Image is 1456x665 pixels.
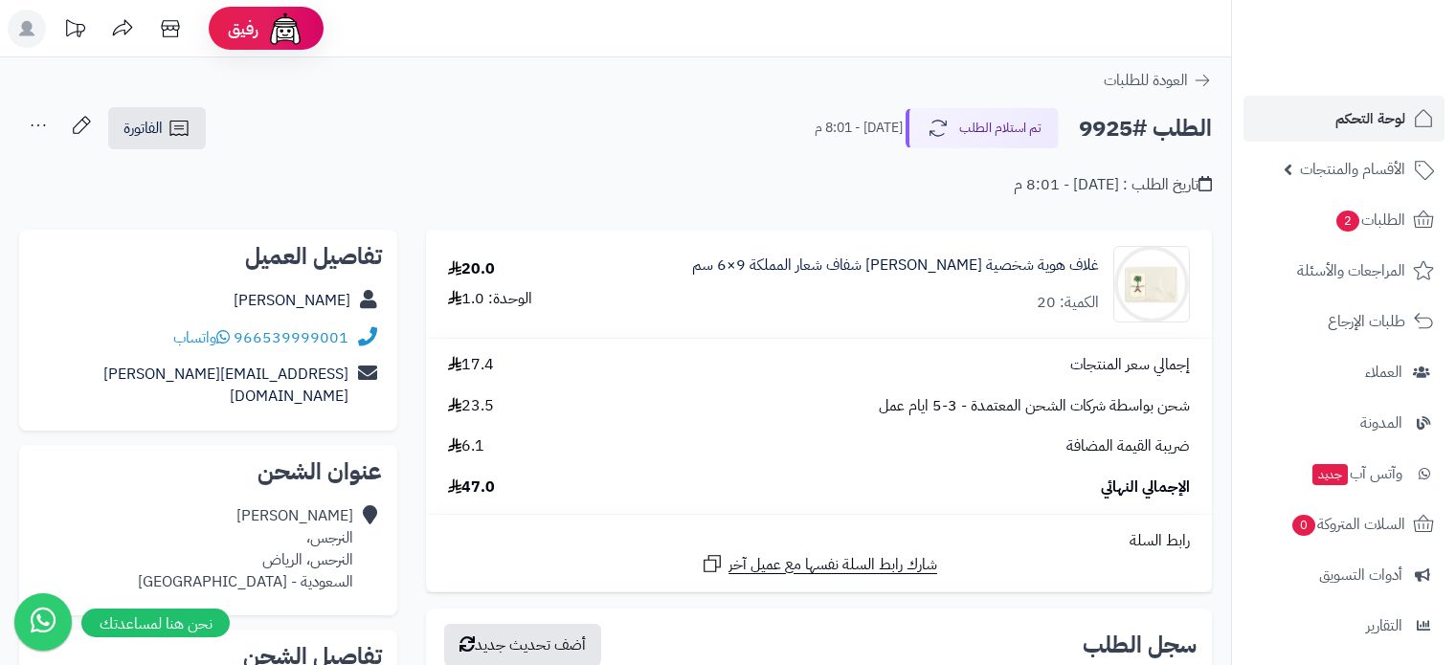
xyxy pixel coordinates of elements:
[815,119,903,138] small: [DATE] - 8:01 م
[1312,464,1348,485] span: جديد
[234,326,348,349] a: 966539999001
[51,10,99,53] a: تحديثات المنصة
[1243,451,1445,497] a: وآتس آبجديد
[1079,109,1212,148] h2: الطلب #9925
[1290,511,1405,538] span: السلات المتروكة
[701,552,937,576] a: شارك رابط السلة نفسها مع عميل آخر
[1326,54,1438,94] img: logo-2.png
[1243,299,1445,344] a: طلبات الإرجاع
[1336,211,1359,232] span: 2
[108,107,206,149] a: الفاتورة
[34,460,382,483] h2: عنوان الشحن
[1083,633,1197,656] h3: سجل الطلب
[448,288,532,310] div: الوحدة: 1.0
[34,245,382,268] h2: تفاصيل العميل
[1037,292,1099,314] div: الكمية: 20
[1319,562,1402,588] span: أدوات التسويق
[1066,435,1190,457] span: ضريبة القيمة المضافة
[448,258,495,280] div: 20.0
[1297,257,1405,284] span: المراجعات والأسئلة
[1300,156,1405,183] span: الأقسام والمنتجات
[266,10,304,48] img: ai-face.png
[1243,501,1445,547] a: السلات المتروكة0
[1014,174,1212,196] div: تاريخ الطلب : [DATE] - 8:01 م
[1243,552,1445,598] a: أدوات التسويق
[448,477,495,499] span: 47.0
[1292,515,1315,536] span: 0
[1070,354,1190,376] span: إجمالي سعر المنتجات
[1310,460,1402,487] span: وآتس آب
[448,354,494,376] span: 17.4
[1243,400,1445,446] a: المدونة
[434,530,1204,552] div: رابط السلة
[1243,96,1445,142] a: لوحة التحكم
[123,117,163,140] span: الفاتورة
[138,505,353,592] div: [PERSON_NAME] النرجس، النرحس، الرياض السعودية - [GEOGRAPHIC_DATA]
[103,363,348,408] a: [EMAIL_ADDRESS][PERSON_NAME][DOMAIN_NAME]
[1366,612,1402,639] span: التقارير
[1104,69,1212,92] a: العودة للطلبات
[448,395,494,417] span: 23.5
[173,326,230,349] a: واتساب
[1365,359,1402,386] span: العملاء
[1243,248,1445,294] a: المراجعات والأسئلة
[1243,349,1445,395] a: العملاء
[728,554,937,576] span: شارك رابط السلة نفسها مع عميل آخر
[1104,69,1188,92] span: العودة للطلبات
[1334,207,1405,233] span: الطلبات
[228,17,258,40] span: رفيق
[1243,197,1445,243] a: الطلبات2
[1101,477,1190,499] span: الإجمالي النهائي
[1114,246,1189,322] img: 5d67f504-8883-4387-9c6e-2da45eb70276-90x90.jpg
[692,255,1099,277] a: غلاف هوية شخصية [PERSON_NAME] شفاف شعار المملكة 9×6 سم
[1243,603,1445,649] a: التقارير
[1328,308,1405,335] span: طلبات الإرجاع
[1335,105,1405,132] span: لوحة التحكم
[234,289,350,312] a: [PERSON_NAME]
[879,395,1190,417] span: شحن بواسطة شركات الشحن المعتمدة - 3-5 ايام عمل
[448,435,484,457] span: 6.1
[1360,410,1402,436] span: المدونة
[906,108,1059,148] button: تم استلام الطلب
